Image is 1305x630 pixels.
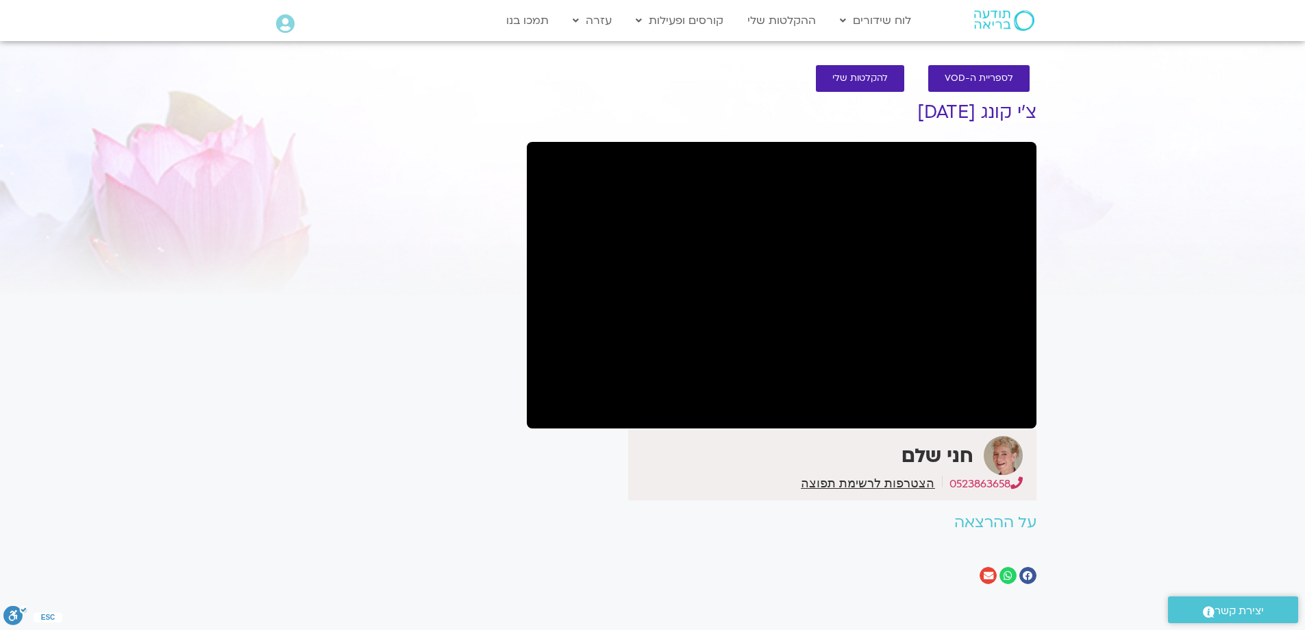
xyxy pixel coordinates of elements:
[1168,596,1298,623] a: יצירת קשר
[499,8,556,34] a: תמכו בנו
[816,65,904,92] a: להקלטות שלי
[984,436,1023,475] img: חני שלם
[1019,567,1036,584] div: שיתוף ב facebook
[566,8,619,34] a: עזרה
[1215,602,1264,620] span: יצירת קשר
[527,102,1036,123] h1: צ’י קונג [DATE]
[974,10,1034,31] img: תודעה בריאה
[980,567,997,584] div: שיתוף ב email
[949,476,1023,492] a: 0523863658
[629,8,730,34] a: קורסים ופעילות
[527,514,1036,531] h2: על ההרצאה
[999,567,1017,584] div: שיתוף ב whatsapp
[902,443,973,469] strong: חני שלם
[801,477,934,489] a: הצטרפות לרשימת תפוצה
[833,8,918,34] a: לוח שידורים
[832,73,888,84] span: להקלטות שלי
[928,65,1030,92] a: לספריית ה-VOD
[741,8,823,34] a: ההקלטות שלי
[945,73,1013,84] span: לספריית ה-VOD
